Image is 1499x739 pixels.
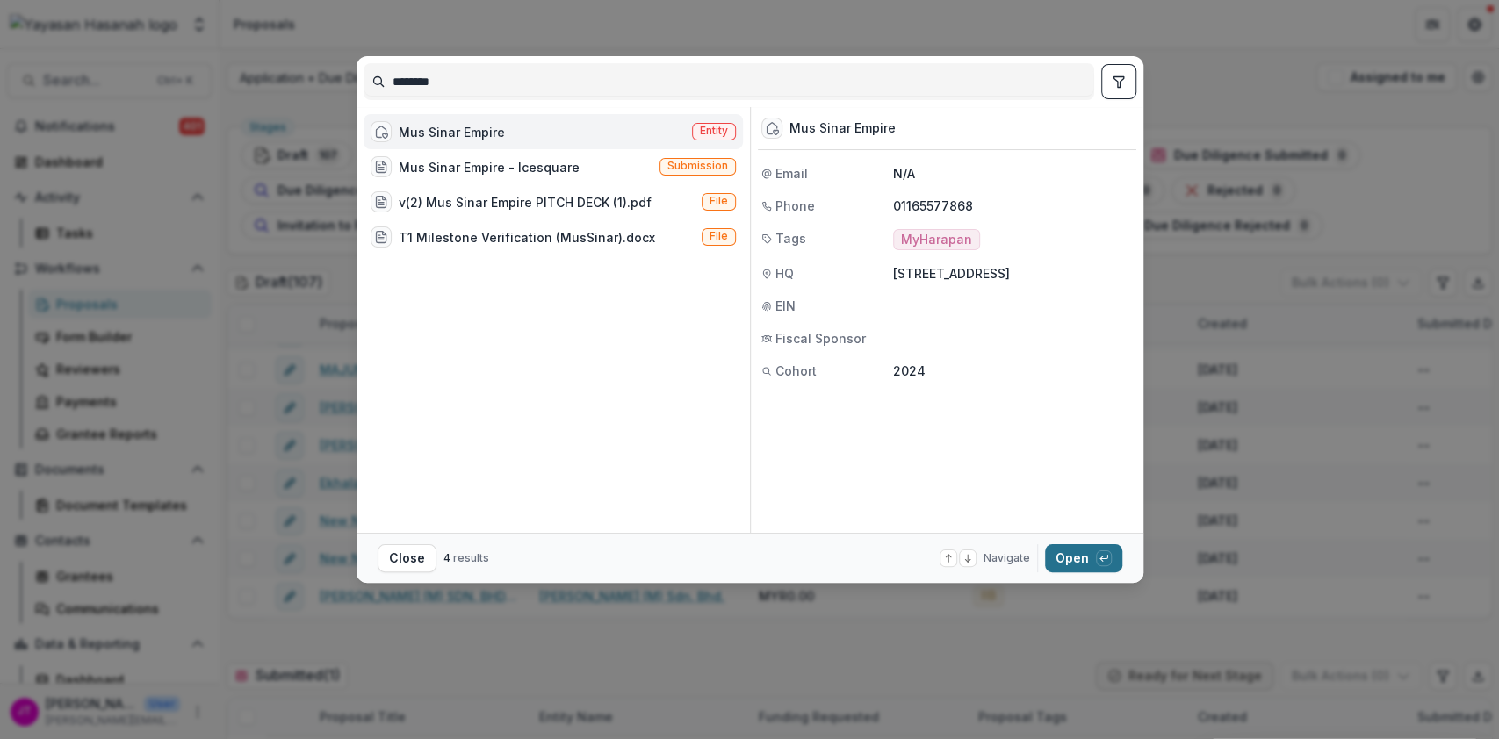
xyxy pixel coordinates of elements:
[984,550,1030,566] span: Navigate
[710,195,728,207] span: File
[893,197,1133,215] p: 01165577868
[378,544,436,572] button: Close
[399,123,505,141] div: Mus Sinar Empire
[893,164,1133,183] p: N/A
[443,551,450,564] span: 4
[1045,544,1122,572] button: Open
[775,197,815,215] span: Phone
[399,158,580,176] div: Mus Sinar Empire - Icesquare
[893,362,1133,380] p: 2024
[775,329,866,348] span: Fiscal Sponsor
[775,362,817,380] span: Cohort
[775,264,794,283] span: HQ
[893,264,1133,283] p: [STREET_ADDRESS]
[700,125,728,137] span: Entity
[901,233,972,248] span: MyHarapan
[789,121,896,136] div: Mus Sinar Empire
[775,229,806,248] span: Tags
[399,193,652,212] div: v(2) Mus Sinar Empire PITCH DECK (1).pdf
[399,228,655,247] div: T1 Milestone Verification (MusSinar).docx
[667,160,728,172] span: Submission
[453,551,489,564] span: results
[1101,64,1136,99] button: toggle filters
[775,297,796,315] span: EIN
[710,230,728,242] span: File
[775,164,808,183] span: Email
